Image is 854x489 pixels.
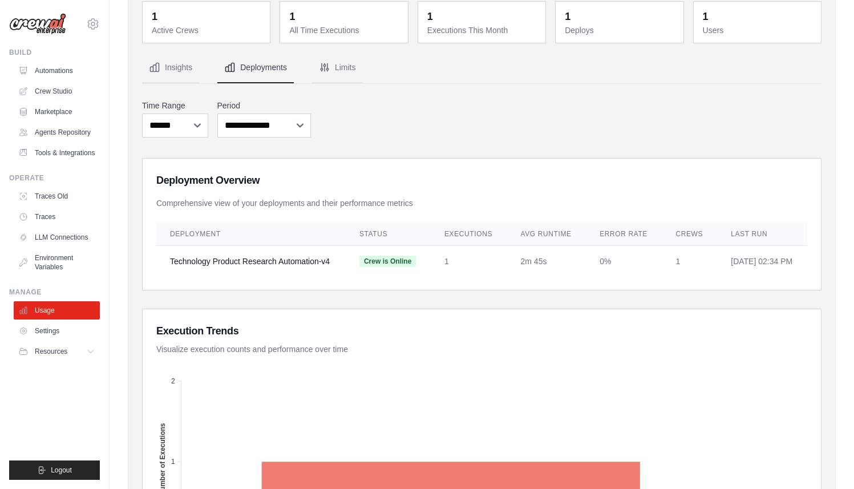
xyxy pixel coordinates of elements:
p: Comprehensive view of your deployments and their performance metrics [156,197,807,209]
td: 2m 45s [507,246,586,277]
a: Tools & Integrations [14,144,100,162]
span: Logout [51,466,72,475]
span: Crew is Online [359,256,416,267]
button: Deployments [217,52,294,83]
div: Build [9,48,100,57]
nav: Tabs [142,52,821,83]
div: 1 [427,9,433,25]
td: 1 [662,246,717,277]
th: Status [346,223,431,246]
dt: Active Crews [152,25,263,36]
button: Logout [9,460,100,480]
dt: Users [703,25,814,36]
th: Last Run [717,223,807,246]
button: Limits [312,52,363,83]
a: Traces [14,208,100,226]
div: Manage [9,288,100,297]
h3: Execution Trends [156,323,807,339]
td: [DATE] 02:34 PM [717,246,807,277]
dt: Executions This Month [427,25,539,36]
th: Avg Runtime [507,223,586,246]
span: Resources [35,347,67,356]
a: Automations [14,62,100,80]
th: Crews [662,223,717,246]
a: Crew Studio [14,82,100,100]
dt: All Time Executions [289,25,400,36]
a: Settings [14,322,100,340]
td: 1 [431,246,507,277]
td: 0% [586,246,662,277]
img: Logo [9,13,66,35]
th: Executions [431,223,507,246]
tspan: 2 [171,377,175,385]
tspan: 1 [171,458,175,466]
a: Agents Repository [14,123,100,142]
p: Visualize execution counts and performance over time [156,343,807,355]
a: Traces Old [14,187,100,205]
h3: Deployment Overview [156,172,807,188]
button: Resources [14,342,100,361]
a: Marketplace [14,103,100,121]
label: Period [217,100,311,111]
dt: Deploys [565,25,676,36]
div: Operate [9,173,100,183]
td: Technology Product Research Automation-v4 [156,246,346,277]
th: Deployment [156,223,346,246]
div: 1 [152,9,157,25]
label: Time Range [142,100,208,111]
a: Environment Variables [14,249,100,276]
th: Error Rate [586,223,662,246]
a: LLM Connections [14,228,100,246]
div: 1 [565,9,570,25]
div: 1 [703,9,709,25]
button: Insights [142,52,199,83]
a: Usage [14,301,100,320]
div: 1 [289,9,295,25]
